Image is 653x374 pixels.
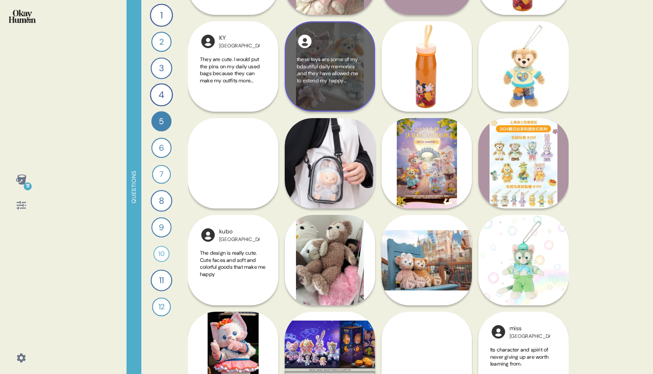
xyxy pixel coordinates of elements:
div: 6 [151,138,171,158]
div: KY [219,34,260,43]
div: 8 [151,190,172,212]
div: 11 [24,182,32,190]
div: 3 [151,57,172,79]
div: [GEOGRAPHIC_DATA] [510,333,550,339]
img: l1ibTKarBSWXLOhlfT5LxFP+OttMJpPJZDKZTCbz9PgHEggSPYjZSwEAAAAASUVORK5CYII= [200,227,216,243]
div: [GEOGRAPHIC_DATA] [219,43,260,49]
span: these toys are some of my bdautiful daily memories ,and they have allowed me to extend my happy m... [297,56,358,91]
div: [GEOGRAPHIC_DATA] [316,43,357,49]
div: 5 [151,111,171,131]
img: l1ibTKarBSWXLOhlfT5LxFP+OttMJpPJZDKZTCbz9PgHEggSPYjZSwEAAAAASUVORK5CYII= [200,33,216,49]
div: [GEOGRAPHIC_DATA] [219,236,260,243]
span: They are cute. I would put the pins on my daily used bags because they can make my outfits more c... [200,56,260,91]
div: 10 [153,246,169,262]
div: coco [316,34,357,43]
div: kubo [219,227,260,236]
div: 9 [151,217,171,237]
div: 12 [152,298,171,317]
img: wHz4cEhdHTvXgAAAABJRU5ErkJggg== [297,33,313,49]
div: 4 [150,83,173,106]
div: miss [510,324,550,333]
img: okayhuman.3b1b6348.png [9,10,36,23]
div: 1 [150,4,173,27]
span: Its character and spirit of never giving up are worth learning from. [490,346,549,367]
img: l1ibTKarBSWXLOhlfT5LxFP+OttMJpPJZDKZTCbz9PgHEggSPYjZSwEAAAAASUVORK5CYII= [490,324,506,340]
div: 7 [152,165,171,184]
div: 11 [151,270,172,291]
span: The design is really cute. Cute faces and soft and colorful goods that make me happy [200,249,265,278]
div: 2 [151,32,171,52]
